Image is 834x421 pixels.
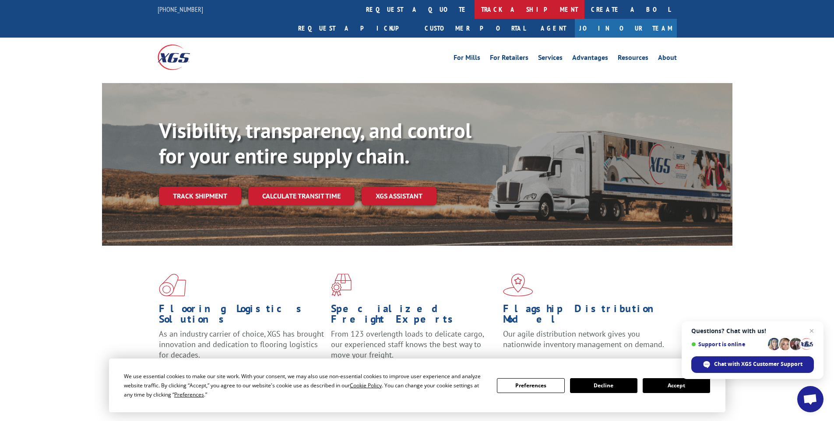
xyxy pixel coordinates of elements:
[658,54,677,64] a: About
[350,382,382,389] span: Cookie Policy
[124,372,486,399] div: We use essential cookies to make our site work. With your consent, we may also use non-essential ...
[806,326,817,336] span: Close chat
[174,391,204,398] span: Preferences
[490,54,528,64] a: For Retailers
[158,5,203,14] a: [PHONE_NUMBER]
[538,54,563,64] a: Services
[109,358,725,412] div: Cookie Consent Prompt
[159,329,324,360] span: As an industry carrier of choice, XGS has brought innovation and dedication to flooring logistics...
[497,378,564,393] button: Preferences
[618,54,648,64] a: Resources
[691,356,814,373] div: Chat with XGS Customer Support
[362,187,436,205] a: XGS ASSISTANT
[643,378,710,393] button: Accept
[159,187,241,205] a: Track shipment
[503,274,533,296] img: xgs-icon-flagship-distribution-model-red
[159,274,186,296] img: xgs-icon-total-supply-chain-intelligence-red
[292,19,418,38] a: Request a pickup
[331,274,352,296] img: xgs-icon-focused-on-flooring-red
[532,19,575,38] a: Agent
[159,117,472,169] b: Visibility, transparency, and control for your entire supply chain.
[503,358,612,368] a: Learn More >
[503,329,664,349] span: Our agile distribution network gives you nationwide inventory management on demand.
[691,341,765,348] span: Support is online
[575,19,677,38] a: Join Our Team
[797,386,823,412] div: Open chat
[572,54,608,64] a: Advantages
[691,327,814,334] span: Questions? Chat with us!
[248,187,355,205] a: Calculate transit time
[331,329,496,368] p: From 123 overlength loads to delicate cargo, our experienced staff knows the best way to move you...
[503,303,669,329] h1: Flagship Distribution Model
[418,19,532,38] a: Customer Portal
[714,360,802,368] span: Chat with XGS Customer Support
[570,378,637,393] button: Decline
[454,54,480,64] a: For Mills
[159,303,324,329] h1: Flooring Logistics Solutions
[331,303,496,329] h1: Specialized Freight Experts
